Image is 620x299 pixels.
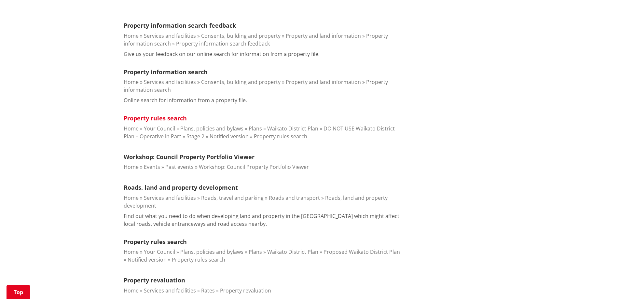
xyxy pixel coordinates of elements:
a: DO NOT USE Waikato District Plan – Operative in Part [124,125,395,140]
a: Home [124,248,139,255]
a: Services and facilities [144,32,196,39]
a: Proposed Waikato District Plan [324,248,400,255]
a: Property information search [124,32,388,47]
p: Give us your feedback on our online search for information from a property file. [124,50,320,58]
a: Events [144,163,160,170]
a: Notified version [210,133,249,140]
a: Your Council [144,125,175,132]
a: Property rules search [172,256,225,263]
a: Past events [165,163,194,170]
a: Home [124,78,139,86]
a: Waikato District Plan [267,125,318,132]
a: Property rules search [124,238,187,246]
a: Home [124,32,139,39]
a: Consents, building and property [201,32,281,39]
a: Rates [201,287,215,294]
a: Property revaluation [124,276,185,284]
a: Plans, policies and bylaws [180,125,243,132]
a: Services and facilities [144,287,196,294]
a: Workshop: Council Property Portfolio Viewer [124,153,255,161]
a: Workshop: Council Property Portfolio Viewer [199,163,309,170]
a: Property rules search [254,133,307,140]
a: Home [124,163,139,170]
a: Home [124,287,139,294]
a: Home [124,194,139,201]
a: Property revaluation [220,287,271,294]
a: Plans [249,125,262,132]
a: Property information search feedback [176,40,270,47]
a: Property information search [124,78,388,93]
a: Property information search feedback [124,21,236,29]
a: Roads, travel and parking [201,194,264,201]
a: Services and facilities [144,78,196,86]
p: Find out what you need to do when developing land and property in the [GEOGRAPHIC_DATA] which mig... [124,212,401,228]
a: Plans [249,248,262,255]
a: Home [124,125,139,132]
a: Property information search [124,68,208,76]
a: Stage 2 [186,133,204,140]
a: Top [7,285,30,299]
a: Notified version [128,256,167,263]
a: Roads and transport [269,194,320,201]
a: Plans, policies and bylaws [180,248,243,255]
a: Services and facilities [144,194,196,201]
a: Property rules search [124,114,187,122]
a: Roads, land and property development [124,194,388,209]
p: Online search for information from a property file. [124,96,247,104]
a: Roads, land and property development [124,183,238,191]
iframe: Messenger Launcher [590,272,613,295]
a: Your Council [144,248,175,255]
a: Waikato District Plan [267,248,318,255]
a: Property and land information [286,78,361,86]
a: Property and land information [286,32,361,39]
a: Consents, building and property [201,78,281,86]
